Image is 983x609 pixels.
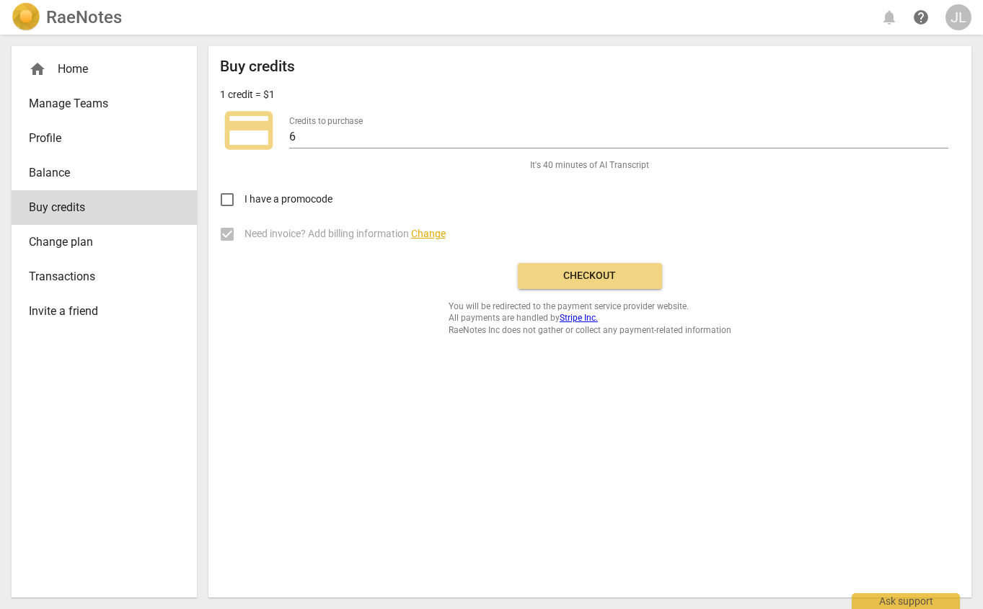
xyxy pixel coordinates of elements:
[411,228,446,239] span: Change
[12,52,197,86] div: Home
[29,61,168,78] div: Home
[12,3,40,32] img: Logo
[530,159,649,172] span: It's 40 minutes of AI Transcript
[12,294,197,329] a: Invite a friend
[518,263,662,289] button: Checkout
[220,102,278,159] span: credit_card
[29,199,168,216] span: Buy credits
[289,117,363,125] label: Credits to purchase
[220,58,295,76] h2: Buy credits
[12,3,122,32] a: LogoRaeNotes
[29,164,168,182] span: Balance
[12,86,197,121] a: Manage Teams
[12,121,197,156] a: Profile
[12,190,197,225] a: Buy credits
[220,87,275,102] p: 1 credit = $1
[29,268,168,285] span: Transactions
[12,259,197,294] a: Transactions
[12,156,197,190] a: Balance
[29,130,168,147] span: Profile
[29,234,168,251] span: Change plan
[244,192,332,207] span: I have a promocode
[29,95,168,112] span: Manage Teams
[29,303,168,320] span: Invite a friend
[529,269,651,283] span: Checkout
[12,225,197,259] a: Change plan
[244,226,446,241] span: Need invoice? Add billing information
[29,61,46,78] span: home
[449,301,731,337] span: You will be redirected to the payment service provider website. All payments are handled by RaeNo...
[852,593,960,609] div: Ask support
[560,313,598,323] a: Stripe Inc.
[945,4,971,30] button: JL
[912,9,930,26] span: help
[46,7,122,27] h2: RaeNotes
[908,4,934,30] a: Help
